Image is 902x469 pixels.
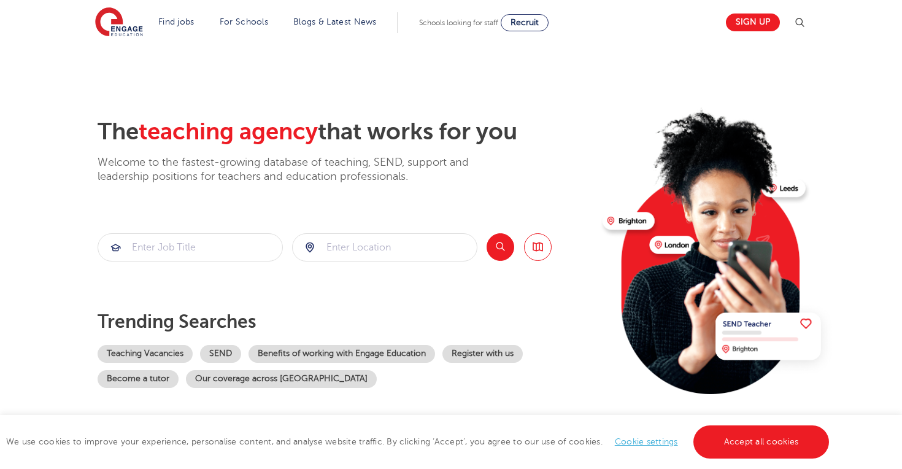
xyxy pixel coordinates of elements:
[693,425,830,459] a: Accept all cookies
[6,437,832,446] span: We use cookies to improve your experience, personalise content, and analyse website traffic. By c...
[95,7,143,38] img: Engage Education
[293,17,377,26] a: Blogs & Latest News
[158,17,195,26] a: Find jobs
[98,370,179,388] a: Become a tutor
[98,155,503,184] p: Welcome to the fastest-growing database of teaching, SEND, support and leadership positions for t...
[442,345,523,363] a: Register with us
[200,345,241,363] a: SEND
[98,234,282,261] input: Submit
[292,233,477,262] div: Submit
[186,370,377,388] a: Our coverage across [GEOGRAPHIC_DATA]
[139,118,318,145] span: teaching agency
[293,234,477,261] input: Submit
[249,345,435,363] a: Benefits of working with Engage Education
[511,18,539,27] span: Recruit
[98,345,193,363] a: Teaching Vacancies
[615,437,678,446] a: Cookie settings
[98,233,283,262] div: Submit
[98,118,593,146] h2: The that works for you
[501,14,549,31] a: Recruit
[726,14,780,31] a: Sign up
[220,17,268,26] a: For Schools
[419,18,498,27] span: Schools looking for staff
[487,233,514,261] button: Search
[98,311,593,333] p: Trending searches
